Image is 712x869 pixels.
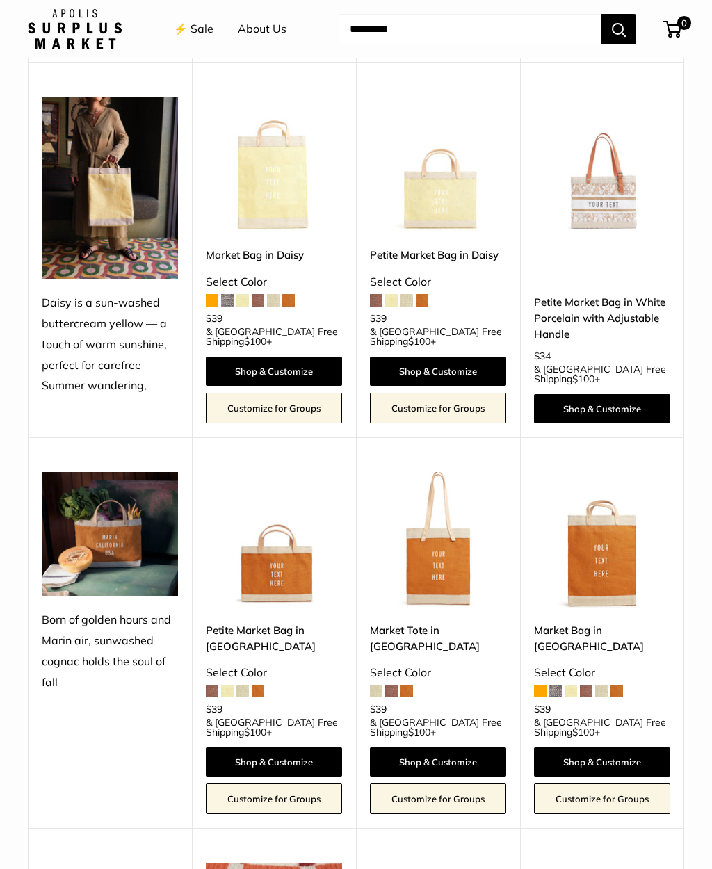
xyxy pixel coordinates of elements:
input: Search... [339,14,601,44]
span: & [GEOGRAPHIC_DATA] Free Shipping + [534,364,670,384]
a: Shop & Customize [206,747,342,777]
span: & [GEOGRAPHIC_DATA] Free Shipping + [534,717,670,737]
div: Select Color [534,663,670,683]
a: Customize for Groups [534,783,670,814]
img: Petite Market Bag in Cognac [206,472,342,608]
span: $39 [534,703,551,715]
span: 0 [677,16,691,30]
span: $39 [370,312,387,325]
img: Market Bag in Cognac [534,472,670,608]
a: Petite Market Bag in CognacPetite Market Bag in Cognac [206,472,342,608]
a: Petite Market Bag in [GEOGRAPHIC_DATA] [206,622,342,655]
a: Customize for Groups [206,393,342,423]
span: & [GEOGRAPHIC_DATA] Free Shipping + [206,717,342,737]
div: Select Color [370,272,506,293]
a: description_Make it yours with custom printed text.description_Transform your everyday errands in... [534,97,670,233]
span: $100 [572,373,594,385]
a: Market Bag in [GEOGRAPHIC_DATA] [534,622,670,655]
img: Apolis: Surplus Market [28,9,122,49]
span: $100 [572,726,594,738]
div: Select Color [206,663,342,683]
span: $100 [244,726,266,738]
a: Shop & Customize [206,357,342,386]
span: & [GEOGRAPHIC_DATA] Free Shipping + [370,327,506,346]
span: & [GEOGRAPHIC_DATA] Free Shipping + [370,717,506,737]
img: Petite Market Bag in Daisy [370,97,506,233]
a: Market Tote in CognacMarket Tote in Cognac [370,472,506,608]
span: $100 [408,726,430,738]
a: Customize for Groups [370,783,506,814]
a: Petite Market Bag in DaisyPetite Market Bag in Daisy [370,97,506,233]
div: Select Color [206,272,342,293]
span: & [GEOGRAPHIC_DATA] Free Shipping + [206,327,342,346]
span: $39 [206,703,222,715]
img: Daisy is a sun-washed buttercream yellow — a touch of warm sunshine, perfect for carefree Summer ... [42,97,178,278]
a: Shop & Customize [370,747,506,777]
img: description_Make it yours with custom printed text. [534,97,670,233]
a: Shop & Customize [534,747,670,777]
a: Market Tote in [GEOGRAPHIC_DATA] [370,622,506,655]
img: Market Tote in Cognac [370,472,506,608]
div: Select Color [370,663,506,683]
a: About Us [238,19,286,40]
img: Born of golden hours and Marin air, sunwashed cognac holds the soul of fall [42,472,178,596]
div: Born of golden hours and Marin air, sunwashed cognac holds the soul of fall [42,610,178,693]
a: ⚡️ Sale [174,19,213,40]
a: 0 [664,21,681,38]
a: Petite Market Bag in White Porcelain with Adjustable Handle [534,294,670,343]
a: Customize for Groups [206,783,342,814]
div: Daisy is a sun-washed buttercream yellow — a touch of warm sunshine, perfect for carefree Summer ... [42,293,178,397]
span: $100 [408,335,430,348]
a: Customize for Groups [370,393,506,423]
img: Market Bag in Daisy [206,97,342,233]
span: $39 [370,703,387,715]
span: $39 [206,312,222,325]
a: Market Bag in DaisyMarket Bag in Daisy [206,97,342,233]
a: Shop & Customize [370,357,506,386]
a: Petite Market Bag in Daisy [370,247,506,263]
a: Shop & Customize [534,394,670,423]
button: Search [601,14,636,44]
a: Market Bag in CognacMarket Bag in Cognac [534,472,670,608]
span: $100 [244,335,266,348]
span: $34 [534,350,551,362]
a: Market Bag in Daisy [206,247,342,263]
